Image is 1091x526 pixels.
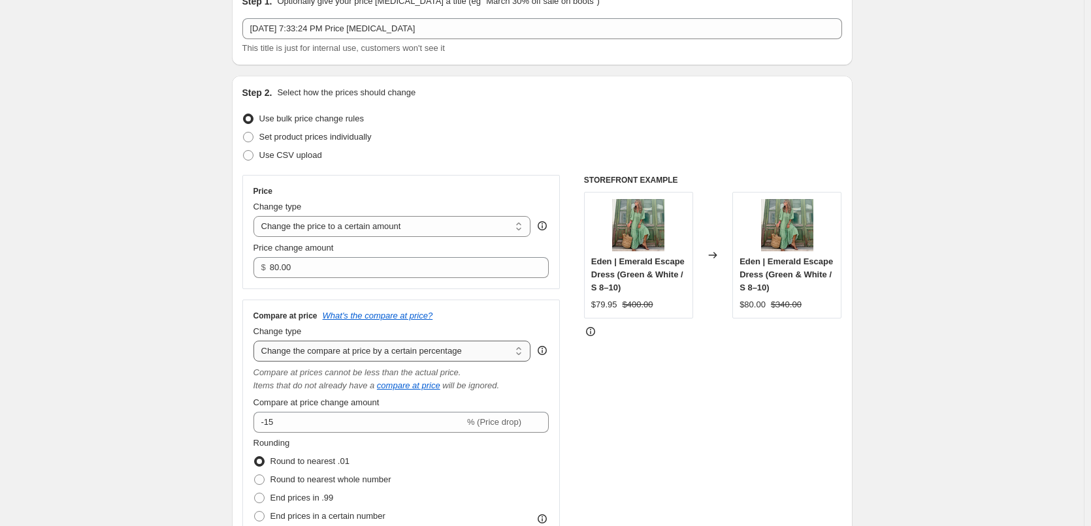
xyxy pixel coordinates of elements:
[740,298,766,311] div: $80.00
[761,199,813,251] img: Untitled_design_82_ef9934a1-c02d-43ea-9a65-cc30435df386_80x.png
[584,175,842,185] h6: STOREFRONT EXAMPLE
[467,417,521,427] span: % (Price drop)
[253,186,272,196] h3: Price
[771,298,802,311] strike: $340.00
[377,380,440,390] button: compare at price
[591,298,617,311] div: $79.95
[623,298,653,311] strike: $400.00
[253,243,334,253] span: Price change amount
[253,311,318,321] h3: Compare at price
[323,311,433,320] button: What's the compare at price?
[259,114,364,123] span: Use bulk price change rules
[253,438,290,448] span: Rounding
[253,202,302,211] span: Change type
[740,256,833,292] span: Eden | Emerald Escape Dress (Green & White / S 8–10)
[591,256,685,292] span: Eden | Emerald Escape Dress (Green & White / S 8–10)
[270,257,529,278] input: 80.00
[253,412,464,433] input: -15
[253,380,375,390] i: Items that do not already have a
[270,511,385,521] span: End prices in a certain number
[253,397,380,407] span: Compare at price change amount
[259,150,322,160] span: Use CSV upload
[242,86,272,99] h2: Step 2.
[612,199,664,251] img: Untitled_design_82_ef9934a1-c02d-43ea-9a65-cc30435df386_80x.png
[270,456,350,466] span: Round to nearest .01
[277,86,415,99] p: Select how the prices should change
[259,132,372,142] span: Set product prices individually
[261,262,266,272] span: $
[242,43,445,53] span: This title is just for internal use, customers won't see it
[442,380,499,390] i: will be ignored.
[253,326,302,336] span: Change type
[536,344,549,357] div: help
[536,219,549,232] div: help
[242,18,842,39] input: 30% off holiday sale
[270,474,391,484] span: Round to nearest whole number
[270,493,334,503] span: End prices in .99
[253,367,461,377] i: Compare at prices cannot be less than the actual price.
